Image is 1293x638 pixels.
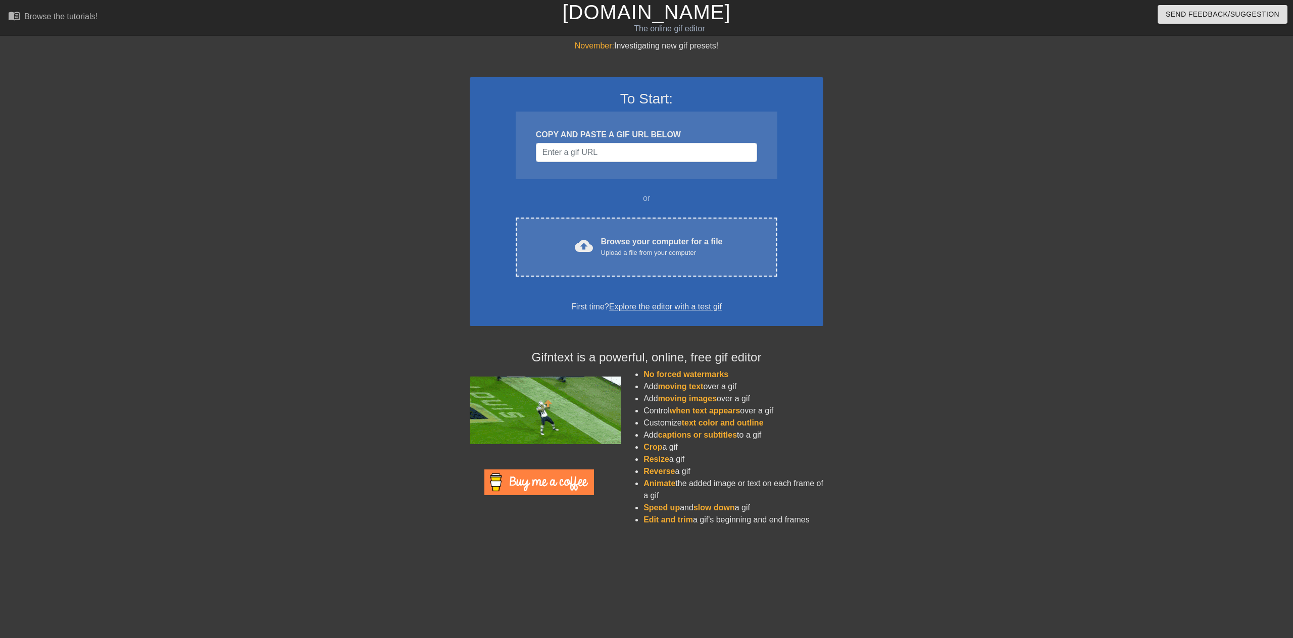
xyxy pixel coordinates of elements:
[658,431,737,439] span: captions or subtitles
[536,143,757,162] input: Username
[1166,8,1279,21] span: Send Feedback/Suggestion
[643,502,823,514] li: and a gif
[643,393,823,405] li: Add over a gif
[601,248,723,258] div: Upload a file from your computer
[483,301,810,313] div: First time?
[536,129,757,141] div: COPY AND PASTE A GIF URL BELOW
[658,382,704,391] span: moving text
[643,467,675,475] span: Reverse
[643,443,662,451] span: Crop
[643,417,823,429] li: Customize
[643,381,823,393] li: Add over a gif
[436,23,903,35] div: The online gif editor
[575,237,593,255] span: cloud_upload
[658,394,717,403] span: moving images
[470,40,823,52] div: Investigating new gif presets!
[643,370,728,379] span: No forced watermarks
[24,12,97,21] div: Browse the tutorials!
[575,41,614,50] span: November:
[470,377,621,444] img: football_small.gif
[1158,5,1287,24] button: Send Feedback/Suggestion
[670,406,740,415] span: when text appears
[484,469,594,495] img: Buy Me A Coffee
[8,10,97,25] a: Browse the tutorials!
[643,453,823,465] li: a gif
[496,192,797,204] div: or
[483,90,810,108] h3: To Start:
[609,302,722,311] a: Explore the editor with a test gif
[643,503,680,512] span: Speed up
[8,10,20,22] span: menu_book
[693,503,735,512] span: slow down
[562,1,730,23] a: [DOMAIN_NAME]
[643,455,669,463] span: Resize
[470,350,823,365] h4: Gifntext is a powerful, online, free gif editor
[643,515,693,524] span: Edit and trim
[643,441,823,453] li: a gif
[643,429,823,441] li: Add to a gif
[643,479,675,488] span: Animate
[643,477,823,502] li: the added image or text on each frame of a gif
[643,465,823,477] li: a gif
[601,236,723,258] div: Browse your computer for a file
[682,418,764,427] span: text color and outline
[643,405,823,417] li: Control over a gif
[643,514,823,526] li: a gif's beginning and end frames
